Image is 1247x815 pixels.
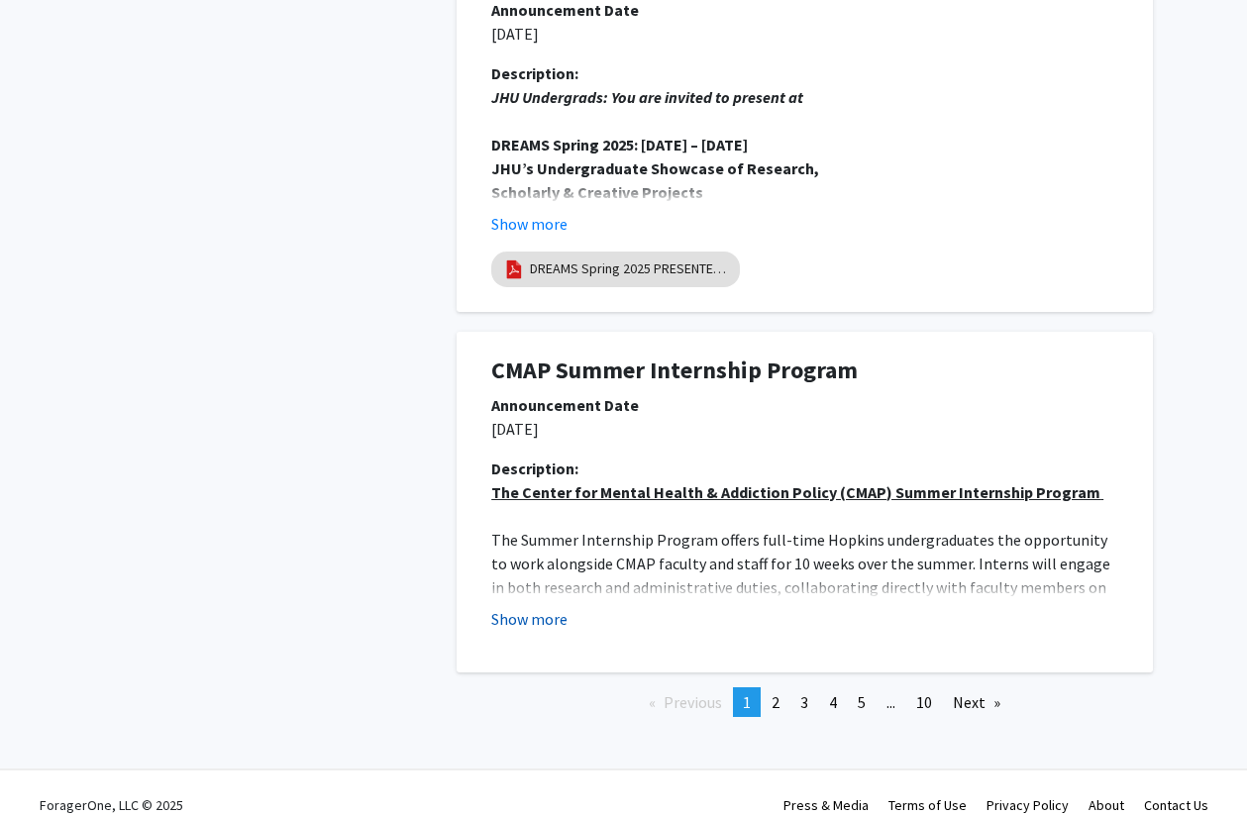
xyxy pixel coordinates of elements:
button: Show more [491,212,568,236]
button: Show more [491,607,568,631]
a: Terms of Use [888,796,967,814]
span: ... [886,692,895,712]
p: The Summer Internship Program offers full-time Hopkins undergraduates the opportunity to work alo... [491,528,1118,623]
span: 2 [772,692,779,712]
strong: DREAMS Spring 2025: [DATE] – [DATE] [491,135,748,154]
div: Description: [491,61,1118,85]
span: Previous [664,692,722,712]
ul: Pagination [457,687,1153,717]
strong: Scholarly & Creative Projects [491,182,703,202]
a: About [1089,796,1124,814]
h1: CMAP Summer Internship Program [491,357,1118,385]
em: JHU Undergrads: You are invited to present at [491,87,803,107]
img: pdf_icon.png [503,258,525,280]
iframe: Chat [15,726,84,800]
p: [DATE] [491,417,1118,441]
a: Contact Us [1144,796,1208,814]
a: Next page [943,687,1010,717]
div: Announcement Date [491,393,1118,417]
a: DREAMS Spring 2025 PRESENTER Registration [530,258,728,279]
div: Description: [491,457,1118,480]
strong: JHU’s Undergraduate Showcase of Research, [491,158,819,178]
u: The Center for Mental Health & Addiction Policy (CMAP) Summer Internship Program [491,482,1100,502]
span: 4 [829,692,837,712]
span: 1 [743,692,751,712]
a: Privacy Policy [987,796,1069,814]
span: 5 [858,692,866,712]
span: 10 [916,692,932,712]
span: 3 [800,692,808,712]
p: [DATE] [491,22,1118,46]
a: Press & Media [783,796,869,814]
